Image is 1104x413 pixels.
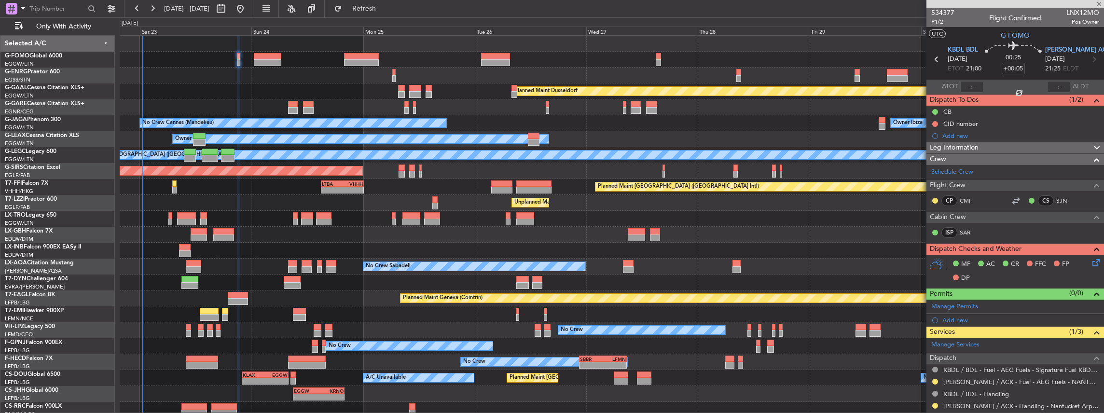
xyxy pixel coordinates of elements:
[580,356,603,362] div: SBBR
[989,13,1041,23] div: Flight Confirmed
[175,132,192,146] div: Owner
[5,117,27,123] span: G-JAGA
[68,148,225,162] div: A/C Unavailable [GEOGRAPHIC_DATA] ([GEOGRAPHIC_DATA])
[930,327,955,338] span: Services
[5,235,33,243] a: EDLW/DTM
[5,283,65,290] a: EVRA/[PERSON_NAME]
[330,1,387,16] button: Refresh
[5,267,62,275] a: [PERSON_NAME]/QSA
[5,356,53,361] a: F-HECDFalcon 7X
[931,8,954,18] span: 534377
[5,69,60,75] a: G-ENRGPraetor 600
[943,120,978,128] div: CID number
[5,292,55,298] a: T7-EAGLFalcon 8X
[598,179,759,194] div: Planned Maint [GEOGRAPHIC_DATA] ([GEOGRAPHIC_DATA] Intl)
[265,372,288,378] div: EGGW
[164,4,209,13] span: [DATE] - [DATE]
[943,366,1099,374] a: KBDL / BDL - Fuel - AEG Fuels - Signature Fuel KBDL / BDL
[5,85,27,91] span: G-GAAL
[322,181,342,187] div: LTBA
[5,324,55,330] a: 9H-LPZLegacy 500
[5,53,62,59] a: G-FOMOGlobal 6000
[930,289,952,300] span: Permits
[924,371,946,385] div: No Crew
[140,27,251,35] div: Sat 23
[5,276,27,282] span: T7-DYN
[5,292,28,298] span: T7-EAGL
[5,379,30,386] a: LFPB/LBG
[986,260,995,269] span: AC
[948,45,978,55] span: KBDL BDL
[344,5,385,12] span: Refresh
[5,196,57,202] a: T7-LZZIPraetor 600
[319,388,344,394] div: KRNO
[5,308,24,314] span: T7-EMI
[294,394,319,400] div: -
[1063,64,1078,74] span: ELDT
[941,195,957,206] div: CP
[5,101,84,107] a: G-GARECessna Citation XLS+
[941,227,957,238] div: ISP
[5,149,56,154] a: G-LEGCLegacy 600
[5,108,34,115] a: EGNR/CEG
[25,23,102,30] span: Only With Activity
[5,165,23,170] span: G-SIRS
[5,372,60,377] a: CS-DOUGlobal 6500
[142,116,214,130] div: No Crew Cannes (Mandelieu)
[1069,327,1083,337] span: (1/3)
[5,85,84,91] a: G-GAALCessna Citation XLS+
[561,323,583,337] div: No Crew
[514,84,578,98] div: Planned Maint Dusseldorf
[5,315,33,322] a: LFMN/NCE
[5,244,24,250] span: LX-INB
[948,64,964,74] span: ETOT
[5,356,26,361] span: F-HECD
[961,260,970,269] span: MF
[1045,55,1065,64] span: [DATE]
[265,378,288,384] div: -
[5,363,30,370] a: LFPB/LBG
[930,154,946,165] span: Crew
[5,387,58,393] a: CS-JHHGlobal 6000
[943,378,1099,386] a: [PERSON_NAME] / ACK - Fuel - AEG Fuels - NANTUCKET MEMORIAL - [PERSON_NAME] / ACK
[5,260,27,266] span: LX-AOA
[948,55,967,64] span: [DATE]
[5,276,68,282] a: T7-DYNChallenger 604
[893,116,923,130] div: Owner Ibiza
[5,395,30,402] a: LFPB/LBG
[5,101,27,107] span: G-GARE
[1069,95,1083,105] span: (1/2)
[5,260,74,266] a: LX-AOACitation Mustang
[342,187,362,193] div: -
[5,331,33,338] a: LFMD/CEQ
[1062,260,1069,269] span: FP
[5,149,26,154] span: G-LEGC
[251,27,363,35] div: Sun 24
[366,259,411,274] div: No Crew Sabadell
[1006,53,1021,63] span: 00:25
[943,108,952,116] div: CB
[580,362,603,368] div: -
[322,187,342,193] div: -
[5,133,26,138] span: G-LEAX
[1066,8,1099,18] span: LNX12MO
[5,372,28,377] span: CS-DOU
[5,212,56,218] a: LX-TROLegacy 650
[5,220,34,227] a: EGGW/LTN
[960,228,981,237] a: SAR
[5,340,62,345] a: F-GPNJFalcon 900EX
[5,204,30,211] a: EGLF/FAB
[5,299,30,306] a: LFPB/LBG
[1073,82,1089,92] span: ALDT
[363,27,475,35] div: Mon 25
[698,27,809,35] div: Thu 28
[463,355,485,369] div: No Crew
[930,212,966,223] span: Cabin Crew
[1045,64,1061,74] span: 21:25
[931,302,978,312] a: Manage Permits
[5,228,26,234] span: LX-GBH
[942,82,958,92] span: ATOT
[1035,260,1046,269] span: FFC
[5,228,53,234] a: LX-GBHFalcon 7X
[5,165,60,170] a: G-SIRSCitation Excel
